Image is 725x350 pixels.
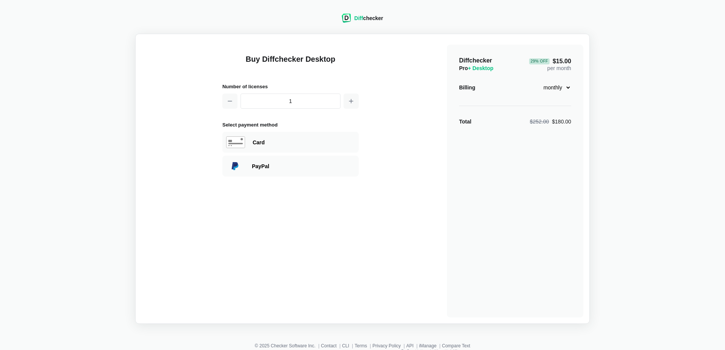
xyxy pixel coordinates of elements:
div: Billing [459,84,475,91]
div: Paying with Card [253,139,355,146]
span: $252.00 [530,119,549,125]
div: Paying with PayPal [252,162,355,170]
span: + Desktop [468,65,493,71]
a: CLI [342,343,349,348]
div: per month [529,57,571,72]
a: Terms [355,343,367,348]
li: © 2025 Checker Software Inc. [255,344,321,348]
span: Diff [354,15,363,21]
a: Contact [321,343,336,348]
a: Diffchecker logoDiffchecker [342,18,383,24]
a: iManage [419,343,436,348]
input: 1 [241,94,341,109]
h1: Buy Diffchecker Desktop [222,54,359,73]
div: checker [354,14,383,22]
div: Paying with PayPal [222,156,359,177]
div: $180.00 [530,118,571,125]
h2: Select payment method [222,121,359,129]
span: Diffchecker [459,57,492,64]
div: 29 % Off [529,58,550,64]
a: API [406,343,414,348]
span: Pro [459,65,494,71]
a: Compare Text [442,343,470,348]
h2: Number of licenses [222,83,359,91]
span: $15.00 [529,58,571,64]
img: Diffchecker logo [342,14,351,23]
div: Paying with Card [222,132,359,153]
a: Privacy Policy [372,343,401,348]
strong: Total [459,119,471,125]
